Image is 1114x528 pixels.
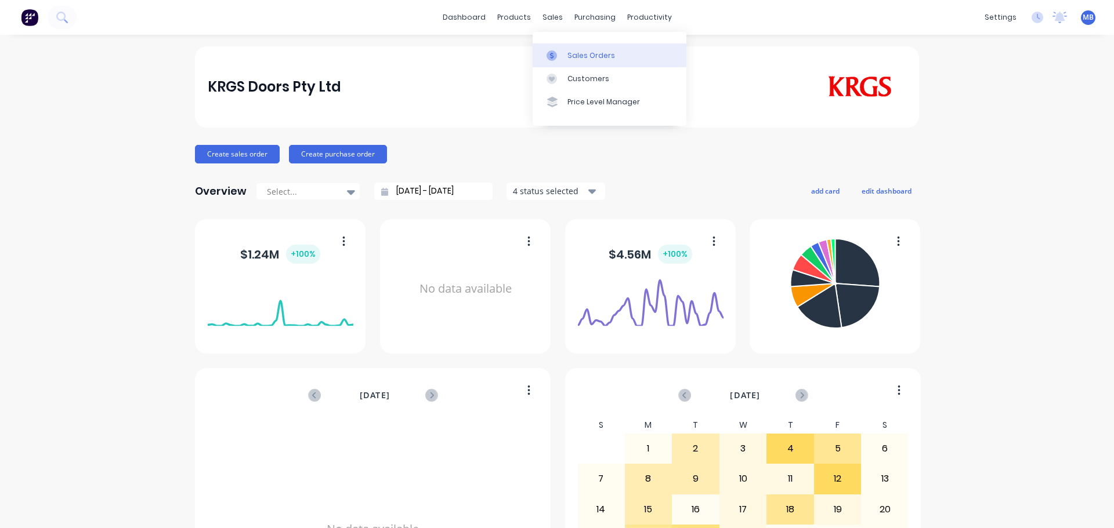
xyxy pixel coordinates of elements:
[625,434,671,463] div: 1
[360,389,390,402] span: [DATE]
[658,245,692,264] div: + 100 %
[240,245,320,264] div: $ 1.24M
[609,245,692,264] div: $ 4.56M
[719,417,766,434] div: W
[569,9,621,26] div: purchasing
[804,183,847,198] button: add card
[533,43,686,67] a: Sales Orders
[672,464,719,493] div: 9
[208,75,341,99] div: KRGS Doors Pty Ltd
[625,464,671,493] div: 8
[814,464,860,493] div: 12
[814,434,860,463] div: 5
[766,417,814,434] div: T
[533,67,686,90] a: Customers
[813,417,861,434] div: F
[624,417,672,434] div: M
[625,495,671,524] div: 15
[289,145,387,163] button: Create purchase order
[767,434,813,463] div: 4
[861,417,909,434] div: S
[507,183,605,200] button: 4 status selected
[854,183,919,198] button: edit dashboard
[533,90,686,114] a: Price Level Manager
[537,9,569,26] div: sales
[767,495,813,524] div: 18
[21,9,38,26] img: Factory
[437,9,491,26] a: dashboard
[578,464,624,493] div: 7
[672,434,719,463] div: 2
[979,9,1022,26] div: settings
[567,50,615,61] div: Sales Orders
[730,389,760,402] span: [DATE]
[672,417,719,434] div: T
[719,464,766,493] div: 10
[286,245,320,264] div: + 100 %
[393,234,538,344] div: No data available
[1083,12,1094,23] span: MB
[814,495,860,524] div: 19
[195,180,247,203] div: Overview
[567,74,609,84] div: Customers
[672,495,719,524] div: 16
[491,9,537,26] div: products
[719,434,766,463] div: 3
[862,464,908,493] div: 13
[578,495,624,524] div: 14
[719,495,766,524] div: 17
[621,9,678,26] div: productivity
[567,97,640,107] div: Price Level Manager
[862,434,908,463] div: 6
[513,185,586,197] div: 4 status selected
[767,464,813,493] div: 11
[577,417,625,434] div: S
[862,495,908,524] div: 20
[195,145,280,163] button: Create sales order
[825,76,894,98] img: KRGS Doors Pty Ltd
